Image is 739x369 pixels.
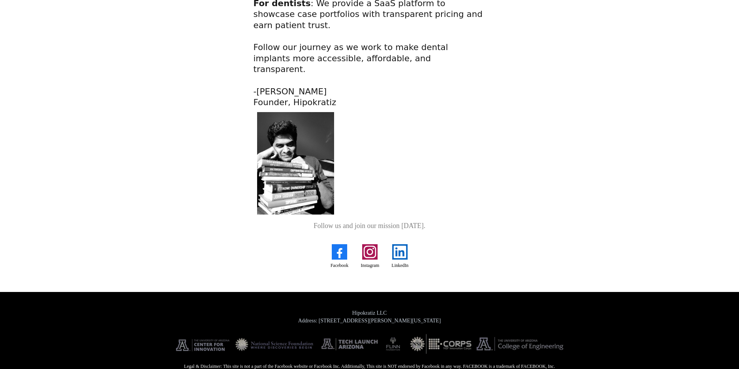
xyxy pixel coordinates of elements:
[362,244,378,260] img: social media icon
[253,221,486,230] h2: Follow us and join our mission [DATE].
[392,244,408,260] img: social media icon
[391,263,408,268] p: LinkedIn
[385,238,415,275] a: LinkedIn
[331,263,349,268] p: Facebook
[332,244,347,260] img: social media icon
[324,238,355,275] a: Facebook
[298,318,441,324] span: Address: [STREET_ADDRESS][PERSON_NAME][US_STATE]
[354,238,385,275] a: Instagram
[352,310,387,316] span: Hipokratiz LLC
[361,263,379,268] p: Instagram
